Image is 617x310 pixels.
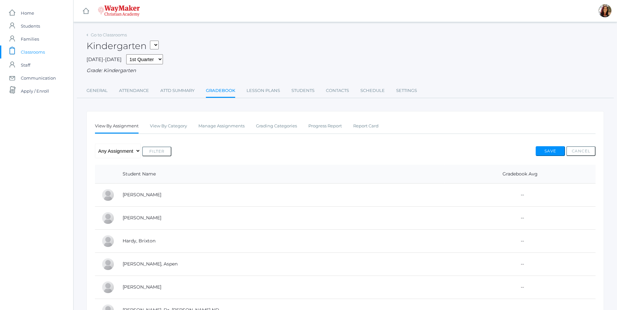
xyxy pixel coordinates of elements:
[87,56,122,62] span: [DATE]-[DATE]
[445,229,596,252] td: --
[101,281,114,294] div: Nico Hurley
[87,41,159,51] h2: Kindergarten
[291,84,315,97] a: Students
[150,120,187,133] a: View By Category
[87,67,604,74] div: Grade: Kindergarten
[198,120,245,133] a: Manage Assignments
[98,5,140,17] img: 4_waymaker-logo-stack-white.png
[445,165,596,184] th: Gradebook Avg
[566,146,596,156] button: Cancel
[360,84,385,97] a: Schedule
[123,238,155,244] a: Hardy, Brixton
[206,84,235,98] a: Gradebook
[95,120,139,134] a: View By Assignment
[101,258,114,271] div: Aspen Hemingway
[119,84,149,97] a: Attendance
[123,261,178,267] a: [PERSON_NAME], Aspen
[21,6,34,19] span: Home
[21,19,40,32] span: Students
[116,165,445,184] th: Student Name
[21,45,45,58] span: Classrooms
[536,146,565,156] button: Save
[21,84,49,97] span: Apply / Enroll
[396,84,417,97] a: Settings
[247,84,280,97] a: Lesson Plans
[598,4,611,17] div: Gina Pecor
[353,120,379,133] a: Report Card
[101,188,114,201] div: Abby Backstrom
[91,32,127,37] a: Go to Classrooms
[101,235,114,248] div: Brixton Hardy
[123,192,161,198] a: [PERSON_NAME]
[21,71,56,84] span: Communication
[123,284,161,290] a: [PERSON_NAME]
[326,84,349,97] a: Contacts
[445,183,596,206] td: --
[21,32,39,45] span: Families
[308,120,342,133] a: Progress Report
[123,215,161,221] a: [PERSON_NAME]
[101,212,114,225] div: Nolan Gagen
[21,58,30,71] span: Staff
[445,206,596,229] td: --
[87,84,108,97] a: General
[160,84,194,97] a: Attd Summary
[256,120,297,133] a: Grading Categories
[445,276,596,299] td: --
[142,147,171,156] button: Filter
[445,252,596,276] td: --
